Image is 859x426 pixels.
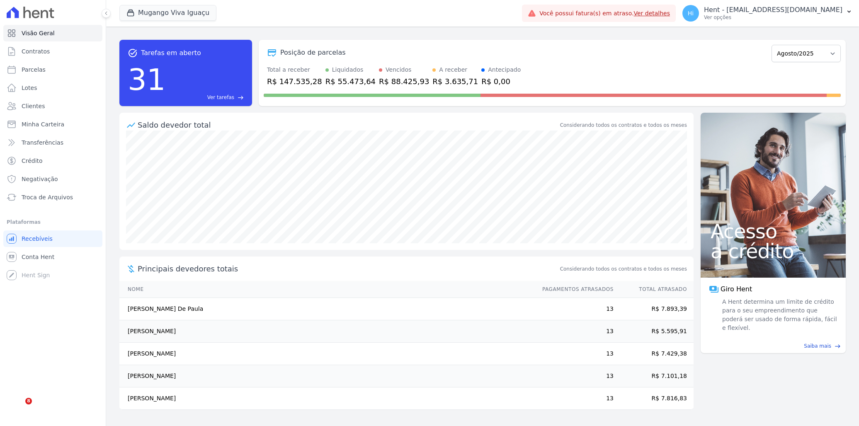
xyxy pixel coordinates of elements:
[267,65,322,74] div: Total a receber
[3,98,102,114] a: Clientes
[119,343,534,365] td: [PERSON_NAME]
[138,263,558,274] span: Principais devedores totais
[22,29,55,37] span: Visão Geral
[3,189,102,206] a: Troca de Arquivos
[8,398,28,418] iframe: Intercom live chat
[534,298,614,320] td: 13
[688,10,694,16] span: Hi
[614,320,694,343] td: R$ 5.595,91
[488,65,521,74] div: Antecipado
[835,343,841,349] span: east
[22,157,43,165] span: Crédito
[614,298,694,320] td: R$ 7.893,39
[22,47,50,56] span: Contratos
[614,365,694,387] td: R$ 7.101,18
[141,48,201,58] span: Tarefas em aberto
[804,342,831,350] span: Saiba mais
[7,217,99,227] div: Plataformas
[3,116,102,133] a: Minha Carteira
[22,102,45,110] span: Clientes
[3,80,102,96] a: Lotes
[534,320,614,343] td: 13
[386,65,411,74] div: Vencidos
[711,221,836,241] span: Acesso
[539,9,670,18] span: Você possui fatura(s) em atraso.
[22,120,64,128] span: Minha Carteira
[22,193,73,201] span: Troca de Arquivos
[207,94,234,101] span: Ver tarefas
[22,84,37,92] span: Lotes
[128,48,138,58] span: task_alt
[704,14,842,21] p: Ver opções
[534,281,614,298] th: Pagamentos Atrasados
[379,76,429,87] div: R$ 88.425,93
[633,10,670,17] a: Ver detalhes
[119,365,534,387] td: [PERSON_NAME]
[280,48,346,58] div: Posição de parcelas
[169,94,244,101] a: Ver tarefas east
[706,342,841,350] a: Saiba mais east
[119,298,534,320] td: [PERSON_NAME] De Paula
[22,65,46,74] span: Parcelas
[267,76,322,87] div: R$ 147.535,28
[22,253,54,261] span: Conta Hent
[432,76,478,87] div: R$ 3.635,71
[560,121,687,129] div: Considerando todos os contratos e todos os meses
[119,387,534,410] td: [PERSON_NAME]
[3,152,102,169] a: Crédito
[704,6,842,14] p: Hent - [EMAIL_ADDRESS][DOMAIN_NAME]
[614,387,694,410] td: R$ 7.816,83
[128,58,166,101] div: 31
[22,235,53,243] span: Recebíveis
[721,298,837,332] span: A Hent determina um limite de crédito para o seu empreendimento que poderá ser usado de forma ráp...
[22,138,63,147] span: Transferências
[3,43,102,60] a: Contratos
[614,281,694,298] th: Total Atrasado
[119,281,534,298] th: Nome
[3,230,102,247] a: Recebíveis
[481,76,521,87] div: R$ 0,00
[332,65,364,74] div: Liquidados
[22,175,58,183] span: Negativação
[534,343,614,365] td: 13
[3,134,102,151] a: Transferências
[560,265,687,273] span: Considerando todos os contratos e todos os meses
[3,171,102,187] a: Negativação
[3,25,102,41] a: Visão Geral
[119,320,534,343] td: [PERSON_NAME]
[534,387,614,410] td: 13
[721,284,752,294] span: Giro Hent
[439,65,467,74] div: A receber
[3,61,102,78] a: Parcelas
[534,365,614,387] td: 13
[238,94,244,101] span: east
[119,5,216,21] button: Mugango Viva Iguaçu
[711,241,836,261] span: a crédito
[3,249,102,265] a: Conta Hent
[25,398,32,404] span: 8
[325,76,376,87] div: R$ 55.473,64
[676,2,859,25] button: Hi Hent - [EMAIL_ADDRESS][DOMAIN_NAME] Ver opções
[614,343,694,365] td: R$ 7.429,38
[138,119,558,131] div: Saldo devedor total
